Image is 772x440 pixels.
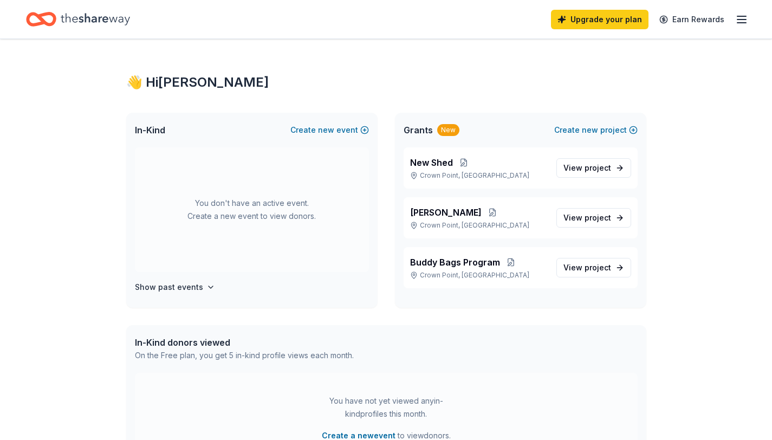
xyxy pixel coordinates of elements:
[563,261,611,274] span: View
[135,336,354,349] div: In-Kind donors viewed
[126,74,646,91] div: 👋 Hi [PERSON_NAME]
[585,263,611,272] span: project
[410,256,500,269] span: Buddy Bags Program
[410,206,482,219] span: [PERSON_NAME]
[556,208,631,228] a: View project
[585,213,611,222] span: project
[410,221,548,230] p: Crown Point, [GEOGRAPHIC_DATA]
[653,10,731,29] a: Earn Rewards
[135,349,354,362] div: On the Free plan, you get 5 in-kind profile views each month.
[554,124,638,137] button: Createnewproject
[563,211,611,224] span: View
[404,124,433,137] span: Grants
[319,394,454,420] div: You have not yet viewed any in-kind profiles this month.
[556,158,631,178] a: View project
[410,271,548,280] p: Crown Point, [GEOGRAPHIC_DATA]
[290,124,369,137] button: Createnewevent
[135,281,203,294] h4: Show past events
[582,124,598,137] span: new
[318,124,334,137] span: new
[551,10,648,29] a: Upgrade your plan
[410,171,548,180] p: Crown Point, [GEOGRAPHIC_DATA]
[135,281,215,294] button: Show past events
[26,7,130,32] a: Home
[585,163,611,172] span: project
[410,156,453,169] span: New Shed
[135,147,369,272] div: You don't have an active event. Create a new event to view donors.
[563,161,611,174] span: View
[437,124,459,136] div: New
[135,124,165,137] span: In-Kind
[556,258,631,277] a: View project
